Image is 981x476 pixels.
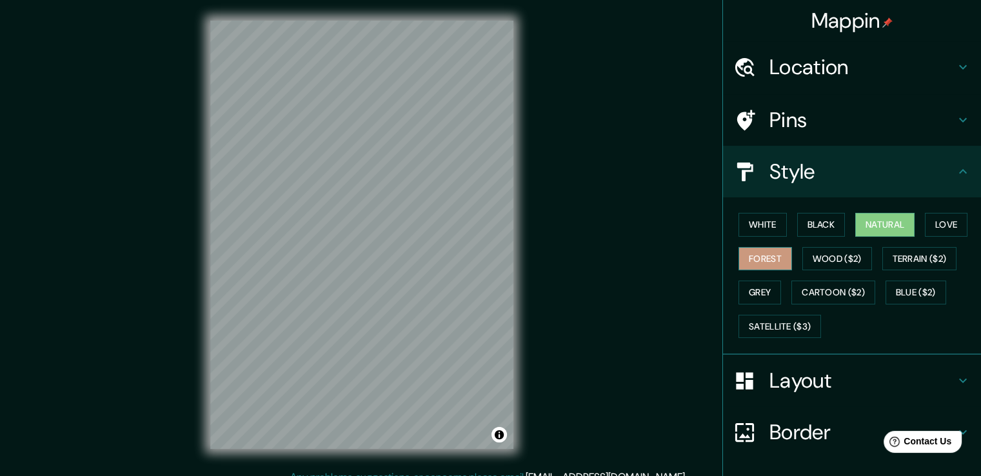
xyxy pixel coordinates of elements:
[723,94,981,146] div: Pins
[738,315,821,339] button: Satellite ($3)
[802,247,872,271] button: Wood ($2)
[886,281,946,304] button: Blue ($2)
[769,368,955,393] h4: Layout
[866,426,967,462] iframe: Help widget launcher
[723,355,981,406] div: Layout
[723,146,981,197] div: Style
[738,281,781,304] button: Grey
[855,213,915,237] button: Natural
[882,247,957,271] button: Terrain ($2)
[769,107,955,133] h4: Pins
[791,281,875,304] button: Cartoon ($2)
[811,8,893,34] h4: Mappin
[210,21,513,449] canvas: Map
[738,247,792,271] button: Forest
[882,17,893,28] img: pin-icon.png
[738,213,787,237] button: White
[925,213,967,237] button: Love
[491,427,507,442] button: Toggle attribution
[723,406,981,458] div: Border
[769,54,955,80] h4: Location
[797,213,846,237] button: Black
[769,159,955,184] h4: Style
[769,419,955,445] h4: Border
[723,41,981,93] div: Location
